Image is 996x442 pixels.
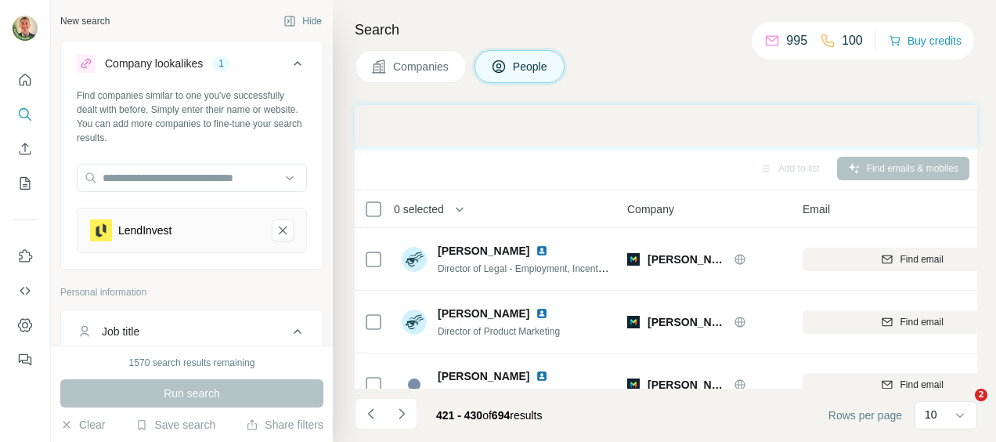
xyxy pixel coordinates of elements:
img: LinkedIn logo [536,370,548,382]
span: Rows per page [828,408,902,423]
span: Find email [900,252,943,266]
button: Enrich CSV [13,135,38,163]
span: [PERSON_NAME] [438,243,529,259]
span: [PERSON_NAME] Bank [648,377,726,393]
img: Logo of Monzo Bank [627,379,640,391]
img: LendInvest-logo [90,219,112,241]
img: Avatar [402,247,427,272]
span: [PERSON_NAME] [438,368,529,384]
button: Job title [61,313,323,357]
span: Companies [393,59,450,74]
button: My lists [13,169,38,197]
button: Use Surfe on LinkedIn [13,242,38,270]
p: 100 [842,31,863,50]
span: of [482,409,492,422]
div: LendInvest [118,223,172,238]
button: Company lookalikes1 [61,45,323,89]
span: People [513,59,549,74]
div: 1 [212,56,230,71]
div: New search [60,14,110,28]
span: Find email [900,378,943,392]
button: Navigate to previous page [355,398,386,429]
img: LinkedIn logo [536,245,548,257]
p: Personal information [60,285,323,299]
span: results [436,409,542,422]
iframe: Intercom live chat [943,389,980,426]
p: 10 [925,407,937,422]
button: Share filters [246,417,323,433]
img: Avatar [402,372,427,397]
span: 694 [492,409,510,422]
button: Save search [135,417,215,433]
span: 421 - 430 [436,409,482,422]
button: Quick start [13,66,38,94]
span: Find email [900,315,943,329]
div: Job title [102,324,139,339]
button: Navigate to next page [386,398,417,429]
span: Company [627,201,674,217]
span: Director of Product Marketing [438,326,560,337]
span: Email [803,201,830,217]
button: LendInvest-remove-button [272,219,294,241]
span: 2 [975,389,987,401]
span: [PERSON_NAME] Bank [648,314,726,330]
span: Director of User Research [438,389,547,400]
p: 995 [786,31,807,50]
img: Avatar [402,310,427,335]
span: Director of Legal - Employment, Incentives & Pensions [438,262,665,274]
div: Find companies similar to one you've successfully dealt with before. Simply enter their name or w... [77,89,307,145]
button: Feedback [13,346,38,374]
img: Logo of Monzo Bank [627,253,640,266]
img: LinkedIn logo [536,307,548,320]
img: Logo of Monzo Bank [627,316,640,328]
button: Search [13,100,38,129]
span: [PERSON_NAME] Bank [648,252,726,267]
button: Hide [272,9,333,33]
div: 1570 search results remaining [129,356,255,370]
span: [PERSON_NAME] [438,306,529,321]
button: Buy credits [889,30,962,52]
img: Avatar [13,16,38,41]
h4: Search [355,19,977,41]
div: Company lookalikes [105,56,203,71]
span: 0 selected [394,201,444,217]
button: Use Surfe API [13,277,38,305]
iframe: Banner [355,105,977,147]
button: Dashboard [13,311,38,339]
button: Clear [60,417,105,433]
